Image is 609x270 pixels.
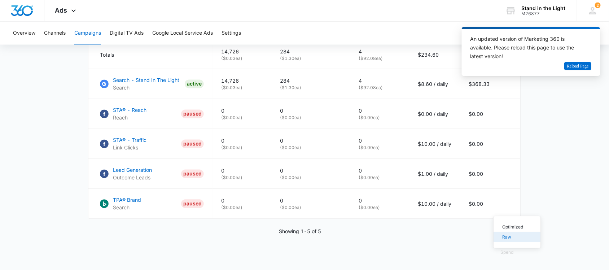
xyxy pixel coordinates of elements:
[13,22,35,45] button: Overview
[100,140,109,148] img: Facebook
[74,22,101,45] button: Campaigns
[494,244,521,261] button: Spend
[280,85,341,91] p: ( $1.30 ea)
[460,129,521,159] td: $0.00
[280,55,341,62] p: ( $1.30 ea)
[280,115,341,121] p: ( $0.00 ea)
[181,200,204,208] div: PAUSED
[280,197,341,205] p: 0
[280,77,341,85] p: 284
[221,115,263,121] p: ( $0.00 ea)
[221,175,263,181] p: ( $0.00 ea)
[100,136,204,152] a: FacebookSTA® - TrafficLink ClicksPAUSED
[460,40,521,69] td: $368.33
[100,196,204,212] a: BingTPA® BrandSearchPAUSED
[418,51,452,58] p: $234.60
[522,5,566,11] div: account name
[113,84,179,92] p: Search
[100,166,204,182] a: FacebookLead GenerationOutcome LeadsPAUSED
[113,106,146,114] p: STA® - Reach
[221,167,263,175] p: 0
[113,136,146,144] p: STA® - Traffic
[494,232,541,243] button: Raw
[470,35,583,61] div: An updated version of Marketing 360 is available. Please reload this page to use the latest version!
[503,235,523,240] div: Raw
[359,205,401,211] p: ( $0.00 ea)
[221,85,263,91] p: ( $0.03 ea)
[100,170,109,178] img: Facebook
[113,144,146,152] p: Link Clicks
[460,189,521,219] td: $0.00
[280,145,341,151] p: ( $0.00 ea)
[280,48,341,55] p: 284
[221,137,263,145] p: 0
[460,99,521,129] td: $0.00
[181,140,204,148] div: PAUSED
[418,80,452,88] p: $8.60 / daily
[595,3,601,8] span: 2
[221,77,263,85] p: 14,726
[221,205,263,211] p: ( $0.00 ea)
[100,51,204,58] div: Totals
[185,80,204,88] div: ACTIVE
[359,137,401,145] p: 0
[359,115,401,121] p: ( $0.00 ea)
[113,196,141,204] p: TPA® Brand
[113,166,152,174] p: Lead Generation
[221,55,263,62] p: ( $0.03 ea)
[221,107,263,115] p: 0
[564,62,592,70] button: Reload Page
[100,200,109,208] img: Bing
[280,167,341,175] p: 0
[567,63,589,70] span: Reload Page
[113,204,141,212] p: Search
[280,137,341,145] p: 0
[418,110,452,118] p: $0.00 / daily
[44,22,66,45] button: Channels
[359,175,401,181] p: ( $0.00 ea)
[460,69,521,99] td: $368.33
[359,48,401,55] p: 4
[494,222,541,232] button: Optimized
[222,22,241,45] button: Settings
[359,85,401,91] p: ( $92.08 ea)
[152,22,213,45] button: Google Local Service Ads
[113,114,146,122] p: Reach
[100,110,109,118] img: Facebook
[100,106,204,122] a: FacebookSTA® - ReachReachPAUSED
[221,197,263,205] p: 0
[359,55,401,62] p: ( $92.08 ea)
[113,77,179,84] p: Search - Stand In The Light
[110,22,144,45] button: Digital TV Ads
[100,77,204,92] a: Google AdsSearch - Stand In The LightSearchACTIVE
[418,140,452,148] p: $10.00 / daily
[279,228,321,235] p: Showing 1-5 of 5
[359,145,401,151] p: ( $0.00 ea)
[418,170,452,178] p: $1.00 / daily
[181,170,204,178] div: PAUSED
[359,107,401,115] p: 0
[522,11,566,16] div: account id
[55,6,67,14] span: Ads
[359,77,401,85] p: 4
[503,225,523,230] div: Optimized
[359,167,401,175] p: 0
[181,110,204,118] div: PAUSED
[418,200,452,208] p: $10.00 / daily
[460,159,521,189] td: $0.00
[113,174,152,182] p: Outcome Leads
[280,175,341,181] p: ( $0.00 ea)
[359,197,401,205] p: 0
[280,205,341,211] p: ( $0.00 ea)
[221,48,263,55] p: 14,726
[595,3,601,8] div: notifications count
[280,107,341,115] p: 0
[221,145,263,151] p: ( $0.00 ea)
[100,80,109,88] img: Google Ads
